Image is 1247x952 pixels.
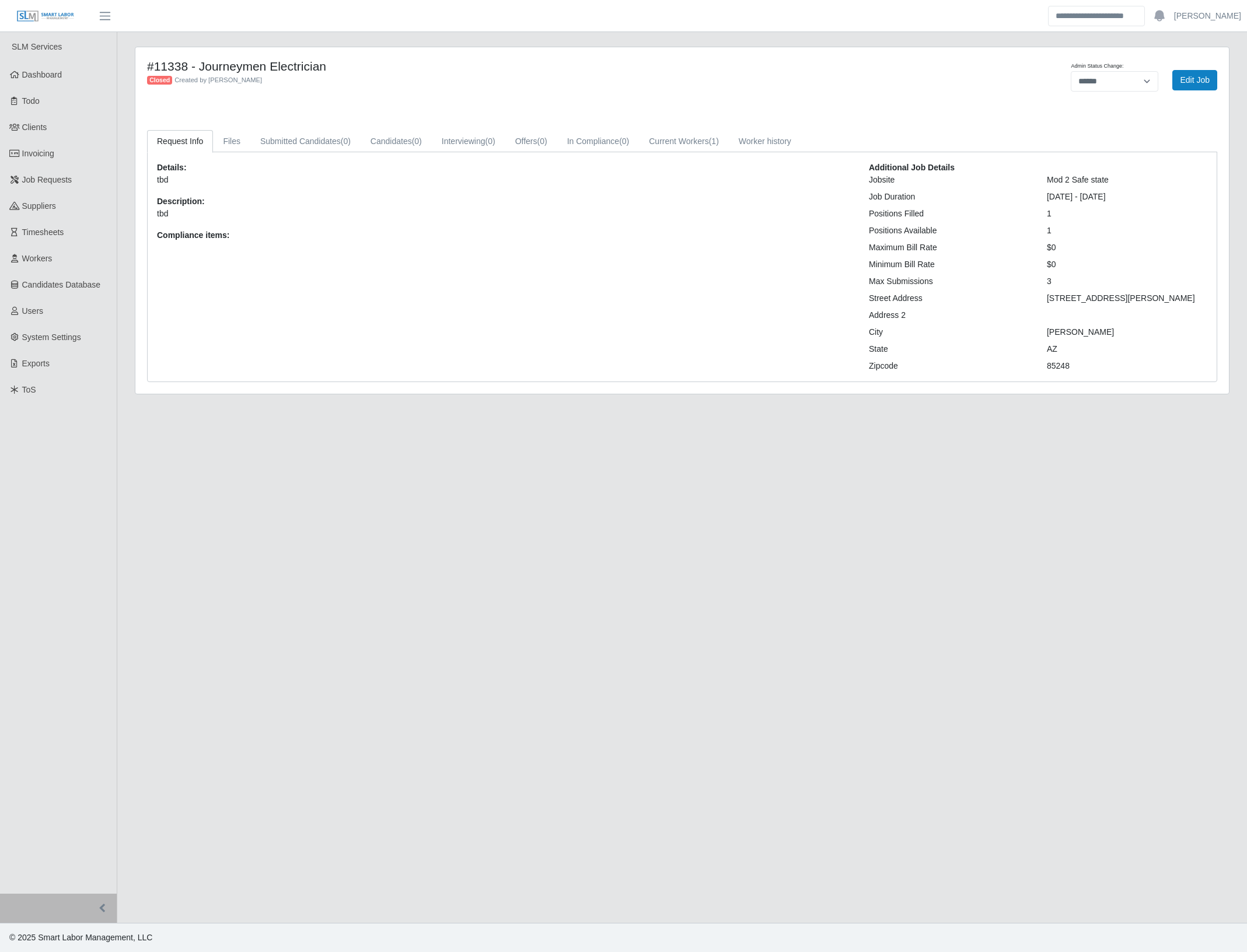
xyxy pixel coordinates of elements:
[22,149,54,158] span: Invoicing
[505,130,557,153] a: Offers
[12,42,62,51] span: SLM Services
[860,275,1038,288] div: Max Submissions
[869,163,955,172] b: Additional Job Details
[860,242,1038,254] div: Maximum Bill Rate
[860,174,1038,186] div: Jobsite
[1174,10,1241,22] a: [PERSON_NAME]
[341,136,351,146] span: (0)
[157,230,229,240] b: Compliance items:
[1038,174,1216,186] div: Mod 2 Safe state
[1038,326,1216,338] div: [PERSON_NAME]
[1038,360,1216,372] div: 85248
[22,359,50,368] span: Exports
[860,343,1038,355] div: State
[22,280,101,289] span: Candidates Database
[537,136,547,146] span: (0)
[412,136,422,146] span: (0)
[860,258,1038,271] div: Minimum Bill Rate
[639,130,729,153] a: Current Workers
[147,130,213,153] a: Request Info
[1038,258,1216,271] div: $0
[213,130,250,153] a: Files
[1038,275,1216,288] div: 3
[619,136,629,146] span: (0)
[860,225,1038,237] div: Positions Available
[361,130,432,153] a: Candidates
[22,70,62,79] span: Dashboard
[860,292,1038,304] div: Street Address
[157,208,851,220] p: tbd
[157,174,851,186] p: tbd
[22,175,72,184] span: Job Requests
[860,326,1038,338] div: City
[22,228,64,237] span: Timesheets
[147,76,172,85] span: Closed
[1071,62,1123,71] label: Admin Status Change:
[557,130,640,153] a: In Compliance
[1038,292,1216,304] div: [STREET_ADDRESS][PERSON_NAME]
[1048,6,1145,26] input: Search
[22,385,36,394] span: ToS
[1038,225,1216,237] div: 1
[1172,70,1217,90] a: Edit Job
[860,208,1038,220] div: Positions Filled
[1038,191,1216,203] div: [DATE] - [DATE]
[250,130,361,153] a: Submitted Candidates
[860,309,1038,321] div: Address 2
[22,332,81,342] span: System Settings
[729,130,801,153] a: Worker history
[709,136,719,146] span: (1)
[147,59,764,73] h4: #11338 - Journeymen Electrician
[22,201,56,211] span: Suppliers
[1038,343,1216,355] div: AZ
[860,191,1038,203] div: Job Duration
[860,360,1038,372] div: Zipcode
[16,10,75,23] img: SLM Logo
[157,197,205,206] b: Description:
[432,130,505,153] a: Interviewing
[174,76,262,83] span: Created by [PERSON_NAME]
[9,933,152,942] span: © 2025 Smart Labor Management, LLC
[22,306,44,316] span: Users
[157,163,187,172] b: Details:
[22,254,53,263] span: Workers
[22,123,47,132] span: Clients
[22,96,40,106] span: Todo
[485,136,495,146] span: (0)
[1038,208,1216,220] div: 1
[1038,242,1216,254] div: $0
